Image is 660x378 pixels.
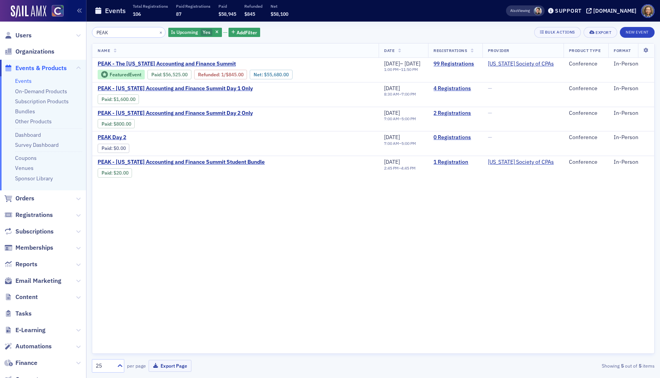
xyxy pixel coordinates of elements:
time: 1:00 PM [384,67,399,72]
div: Also [510,8,518,13]
span: Registrations [15,211,53,219]
a: Events [15,77,32,84]
a: PEAK Day 2 [98,134,227,141]
a: PEAK - [US_STATE] Accounting and Finance Summit Day 2 Only [98,110,253,117]
div: In-Person [614,159,649,166]
a: Email Marketing [4,277,61,285]
span: : [102,96,113,102]
div: Bulk Actions [545,30,575,34]
img: SailAMX [52,5,64,17]
time: 5:00 PM [401,141,416,146]
time: 4:45 PM [401,165,416,171]
span: $58,100 [271,11,288,17]
span: Colorado Society of CPAs [488,159,554,166]
a: Paid [151,72,161,77]
span: [DATE] [384,109,400,116]
a: Registrations [4,211,53,219]
div: Conference [569,110,603,117]
div: 25 [96,362,113,370]
span: Content [15,293,38,301]
div: Showing out of items [472,362,655,369]
span: Memberships [15,244,53,252]
button: [DOMAIN_NAME] [586,8,639,13]
div: Paid: 5 - $80000 [98,119,135,128]
a: Orders [4,194,34,203]
a: 99 Registrations [433,60,477,67]
h1: Events [105,6,126,15]
span: Automations [15,342,52,351]
div: Yes [168,28,222,37]
a: Tasks [4,309,32,318]
div: In-Person [614,60,649,67]
time: 7:00 AM [384,141,399,146]
time: 7:00 AM [384,116,399,121]
span: 87 [176,11,181,17]
button: × [157,29,164,35]
a: Finance [4,359,37,367]
a: Paid [102,121,111,127]
span: Tasks [15,309,32,318]
span: E-Learning [15,326,46,334]
div: – [384,166,416,171]
a: PEAK - The [US_STATE] Accounting and Finance Summit [98,60,358,67]
span: Yes [203,29,210,35]
time: 2:45 PM [384,165,399,171]
a: 4 Registrations [433,85,477,92]
span: $1,600.00 [113,96,135,102]
a: 1 Registration [433,159,477,166]
span: — [488,134,492,141]
span: $845 [244,11,255,17]
span: Format [614,48,631,53]
a: Reports [4,260,37,269]
a: Other Products [15,118,52,125]
div: Net: $5568000 [250,70,292,79]
a: Coupons [15,155,37,161]
label: per page [127,362,146,369]
a: Sponsor Library [15,175,53,182]
span: Date [384,48,394,53]
span: Viewing [510,8,530,13]
a: E-Learning [4,326,46,334]
a: [US_STATE] Society of CPAs [488,60,554,67]
div: Refunded: 147 - $5652500 [194,70,247,79]
span: PEAK - Colorado Accounting and Finance Summit Day 1 Only [98,85,253,92]
span: Email Marketing [15,277,61,285]
span: [DATE] [384,60,400,67]
span: [DATE] [384,158,400,165]
span: Product Type [569,48,601,53]
span: $20.00 [113,170,129,176]
span: Profile [641,4,655,18]
img: SailAMX [11,5,46,18]
span: Subscriptions [15,227,54,236]
p: Paid [218,3,236,9]
div: In-Person [614,134,649,141]
a: 2 Registrations [433,110,477,117]
span: : [151,72,163,77]
span: Pamela Galey-Coleman [534,7,542,15]
p: Paid Registrations [176,3,210,9]
div: Featured Event [110,72,141,77]
a: Paid [102,96,111,102]
a: 0 Registrations [433,134,477,141]
time: 11:50 PM [401,67,418,72]
a: Dashboard [15,131,41,138]
div: Paid: 0 - $0 [98,144,129,153]
span: : [102,145,113,151]
span: 106 [133,11,141,17]
a: Users [4,31,32,40]
time: 8:30 AM [384,91,399,97]
a: PEAK - [US_STATE] Accounting and Finance Summit Student Bundle [98,159,265,166]
a: Refunded [198,72,219,77]
div: Paid: 7 - $160000 [98,94,139,104]
span: — [488,85,492,92]
a: Automations [4,342,52,351]
span: Finance [15,359,37,367]
a: New Event [620,28,655,35]
span: Events & Products [15,64,67,72]
a: Venues [15,165,34,171]
span: : [198,72,221,77]
div: – [384,116,416,121]
a: Memberships [4,244,53,252]
div: In-Person [614,85,649,92]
